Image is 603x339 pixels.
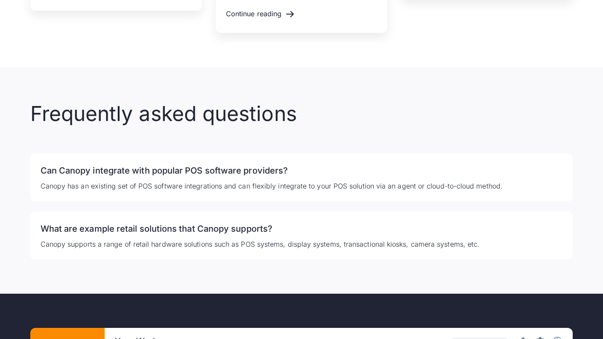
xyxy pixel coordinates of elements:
div: Continue reading [226,10,281,18]
p: Canopy supports a range of retail hardware solutions such as POS systems, display systems, transa... [41,239,563,249]
h3: What are example retail solutions that Canopy supports? [41,222,563,236]
h2: Frequently asked questions [30,101,573,126]
p: Canopy has an existing set of POS software integrations and can flexibly integrate to your POS so... [41,181,563,191]
h3: Can Canopy integrate with popular POS software providers? [41,164,563,177]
